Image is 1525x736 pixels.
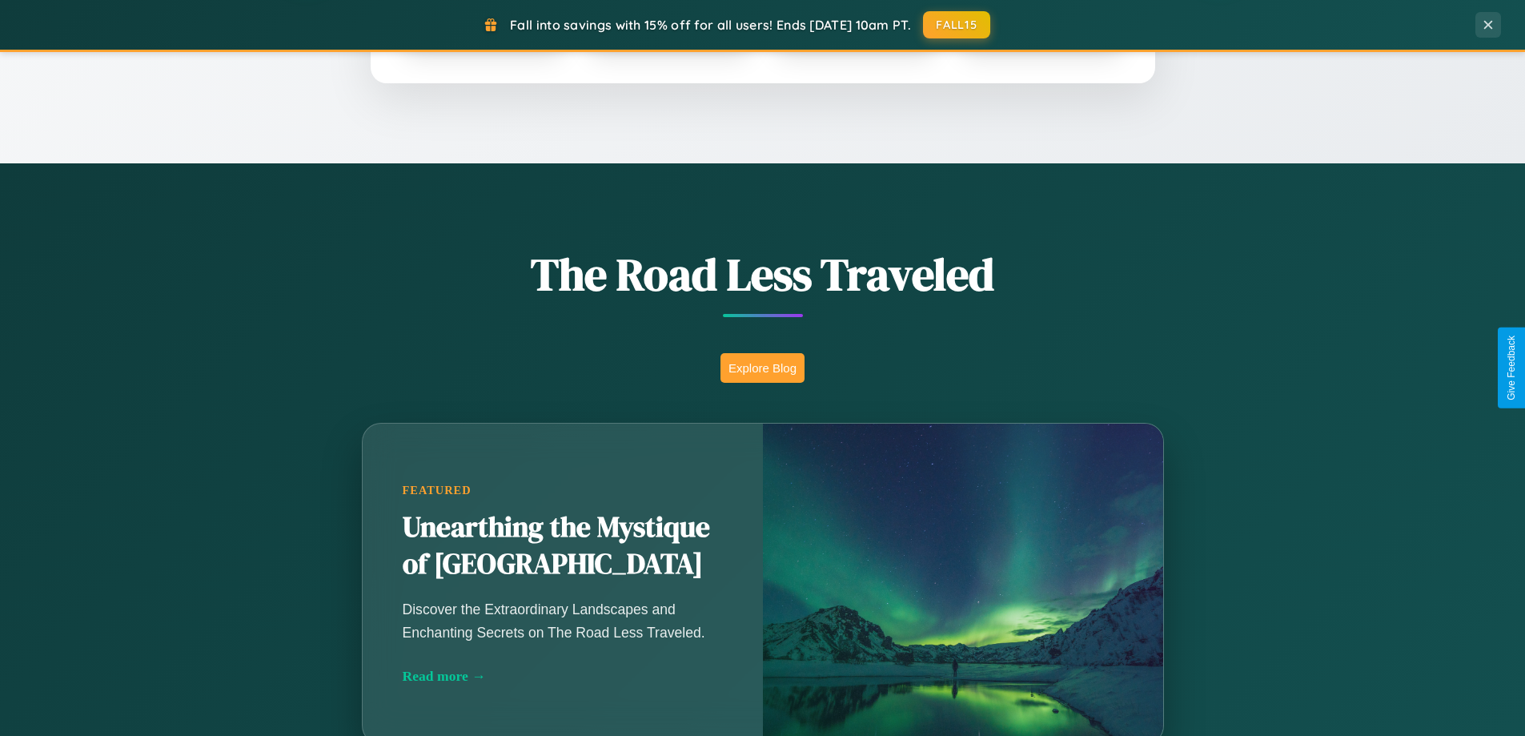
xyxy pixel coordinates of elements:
h2: Unearthing the Mystique of [GEOGRAPHIC_DATA] [403,509,723,583]
h1: The Road Less Traveled [283,243,1243,305]
div: Give Feedback [1506,336,1517,400]
button: Explore Blog [720,353,805,383]
div: Featured [403,484,723,497]
span: Fall into savings with 15% off for all users! Ends [DATE] 10am PT. [510,17,911,33]
div: Read more → [403,668,723,685]
p: Discover the Extraordinary Landscapes and Enchanting Secrets on The Road Less Traveled. [403,598,723,643]
button: FALL15 [923,11,990,38]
